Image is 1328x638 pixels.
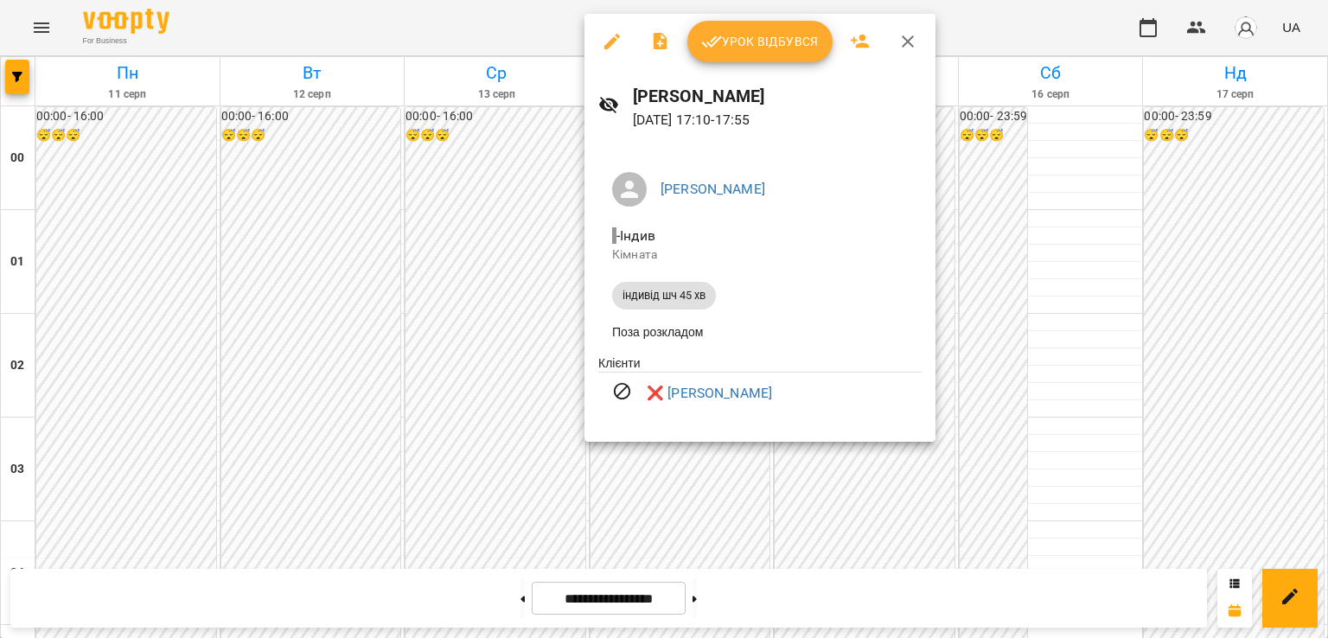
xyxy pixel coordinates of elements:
span: Урок відбувся [701,31,819,52]
p: [DATE] 17:10 - 17:55 [633,110,922,131]
svg: Візит скасовано [612,381,633,402]
p: Кімната [612,246,908,264]
span: індивід шч 45 хв [612,288,716,303]
a: [PERSON_NAME] [661,181,765,197]
li: Поза розкладом [598,316,922,348]
button: Урок відбувся [687,21,833,62]
h6: [PERSON_NAME] [633,83,922,110]
span: - Індив [612,227,659,244]
a: ❌ [PERSON_NAME] [647,383,772,404]
ul: Клієнти [598,354,922,421]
